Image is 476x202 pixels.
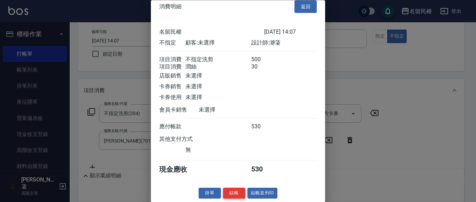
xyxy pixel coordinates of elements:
[159,107,199,114] div: 會員卡銷售
[185,147,251,154] div: 無
[199,188,221,199] button: 掛單
[251,123,277,131] div: 530
[251,40,317,47] div: 設計師: 瀞蓤
[185,94,251,102] div: 未選擇
[185,83,251,91] div: 未選擇
[294,0,317,13] button: 返回
[185,73,251,80] div: 未選擇
[159,40,185,47] div: 不指定
[264,29,317,36] div: [DATE] 14:07
[251,64,277,71] div: 30
[159,165,199,175] div: 現金應收
[247,188,278,199] button: 結帳並列印
[159,94,185,102] div: 卡券使用
[185,64,251,71] div: 潤絲
[159,136,212,143] div: 其他支付方式
[159,56,185,64] div: 項目消費
[159,64,185,71] div: 項目消費
[199,107,264,114] div: 未選擇
[159,29,264,36] div: 名留民權
[159,123,185,131] div: 應付帳款
[251,56,277,64] div: 500
[159,73,185,80] div: 店販銷售
[251,165,277,175] div: 530
[185,56,251,64] div: 不指定洗剪
[185,40,251,47] div: 顧客: 未選擇
[159,3,182,10] span: 消費明細
[159,83,185,91] div: 卡券銷售
[223,188,245,199] button: 結帳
